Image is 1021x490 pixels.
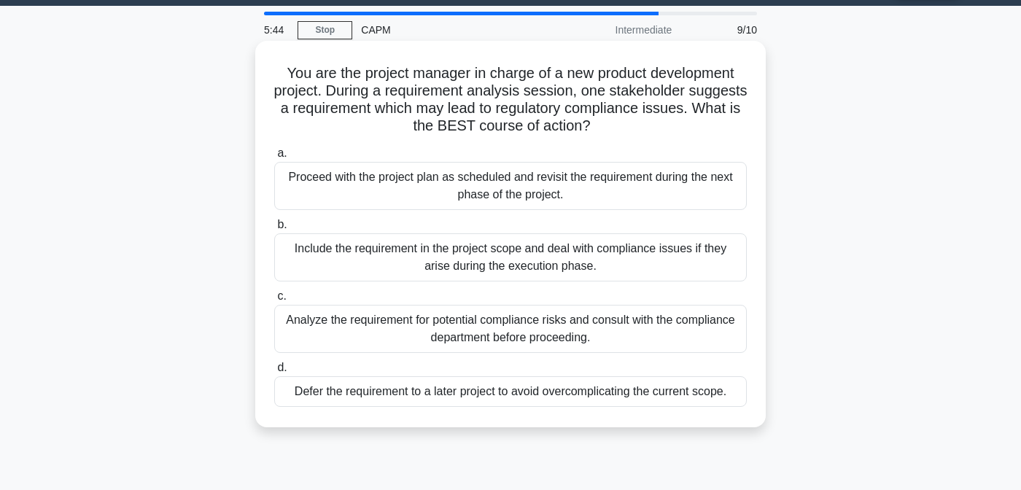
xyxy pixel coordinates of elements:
div: Include the requirement in the project scope and deal with compliance issues if they arise during... [274,233,747,281]
span: b. [277,218,287,230]
span: c. [277,289,286,302]
div: Proceed with the project plan as scheduled and revisit the requirement during the next phase of t... [274,162,747,210]
div: Analyze the requirement for potential compliance risks and consult with the compliance department... [274,305,747,353]
span: d. [277,361,287,373]
div: Defer the requirement to a later project to avoid overcomplicating the current scope. [274,376,747,407]
div: CAPM [352,15,553,44]
div: 5:44 [255,15,298,44]
a: Stop [298,21,352,39]
span: a. [277,147,287,159]
div: Intermediate [553,15,680,44]
div: 9/10 [680,15,766,44]
h5: You are the project manager in charge of a new product development project. During a requirement ... [273,64,748,136]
